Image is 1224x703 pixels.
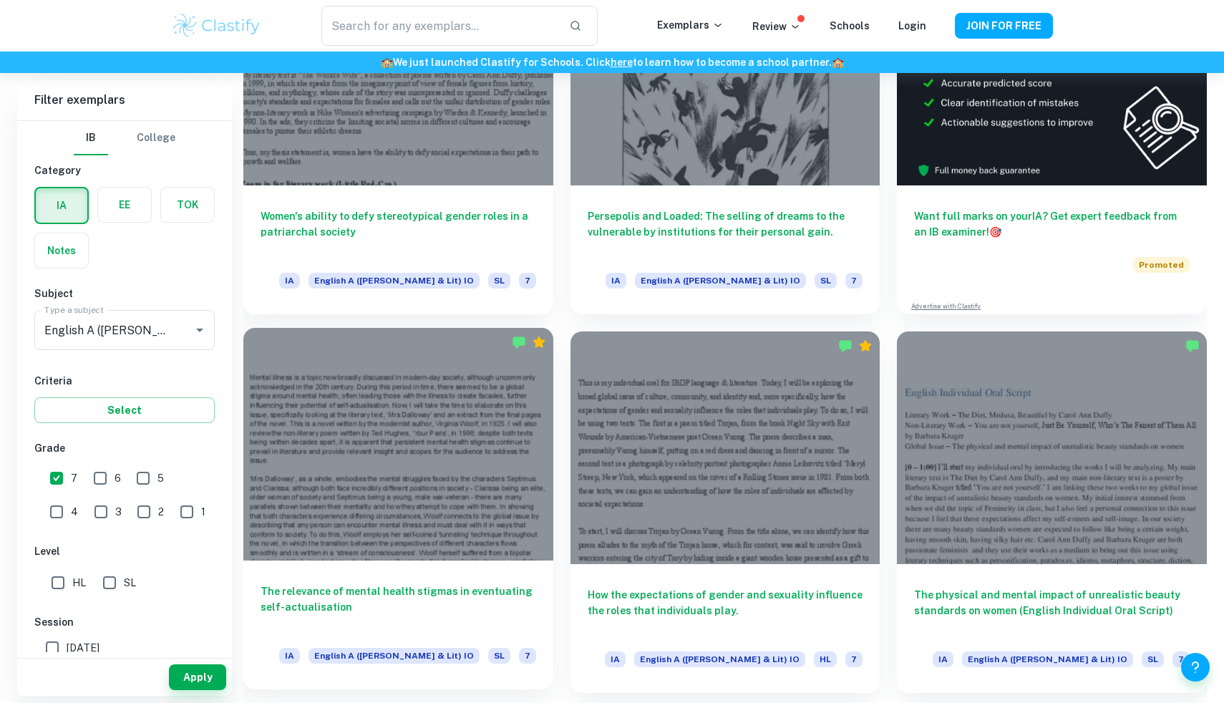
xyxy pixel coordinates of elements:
[519,648,536,664] span: 7
[17,80,232,120] h6: Filter exemplars
[588,208,863,256] h6: Persepolis and Loaded: The selling of dreams to the vulnerable by institutions for their personal...
[488,648,510,664] span: SL
[1142,651,1164,667] span: SL
[914,587,1190,634] h6: The physical and mental impact of unrealistic beauty standards on women (English Individual Oral ...
[115,504,122,520] span: 3
[98,188,151,222] button: EE
[611,57,633,68] a: here
[3,54,1221,70] h6: We just launched Clastify for Schools. Click to learn how to become a school partner.
[309,648,480,664] span: English A ([PERSON_NAME] & Lit) IO
[34,543,215,559] h6: Level
[34,397,215,423] button: Select
[243,331,553,692] a: The relevance of mental health stigmas in eventuating self-actualisationIAEnglish A ([PERSON_NAME...
[261,583,536,631] h6: The relevance of mental health stigmas in eventuating self-actualisation
[157,470,164,486] span: 5
[201,504,205,520] span: 1
[814,651,837,667] span: HL
[657,17,724,33] p: Exemplars
[815,273,837,289] span: SL
[34,286,215,301] h6: Subject
[321,6,558,46] input: Search for any exemplars...
[72,575,86,591] span: HL
[71,470,77,486] span: 7
[570,331,880,692] a: How the expectations of gender and sexuality influence the roles that individuals play.IAEnglish ...
[752,19,801,34] p: Review
[279,273,300,289] span: IA
[279,648,300,664] span: IA
[933,651,953,667] span: IA
[914,208,1190,240] h6: Want full marks on your IA ? Get expert feedback from an IB examiner!
[635,273,806,289] span: English A ([PERSON_NAME] & Lit) IO
[169,664,226,690] button: Apply
[1185,339,1200,353] img: Marked
[588,587,863,634] h6: How the expectations of gender and sexuality influence the roles that individuals play.
[190,320,210,340] button: Open
[35,233,88,268] button: Notes
[158,504,164,520] span: 2
[1172,651,1190,667] span: 7
[74,121,175,155] div: Filter type choice
[161,188,214,222] button: TOK
[605,651,626,667] span: IA
[898,20,926,31] a: Login
[124,575,136,591] span: SL
[838,339,853,353] img: Marked
[911,301,981,311] a: Advertise with Clastify
[955,13,1053,39] button: JOIN FOR FREE
[832,57,844,68] span: 🏫
[71,504,78,520] span: 4
[34,440,215,456] h6: Grade
[1181,653,1210,682] button: Help and Feedback
[67,640,99,656] span: [DATE]
[309,273,480,289] span: English A ([PERSON_NAME] & Lit) IO
[897,331,1207,692] a: The physical and mental impact of unrealistic beauty standards on women (English Individual Oral ...
[44,304,104,316] label: Type a subject
[171,11,262,40] img: Clastify logo
[1133,257,1190,273] span: Promoted
[36,188,87,223] button: IA
[488,273,510,289] span: SL
[381,57,393,68] span: 🏫
[989,226,1001,238] span: 🎯
[606,273,626,289] span: IA
[137,121,175,155] button: College
[532,335,546,349] div: Premium
[115,470,121,486] span: 6
[845,651,863,667] span: 7
[830,20,870,31] a: Schools
[74,121,108,155] button: IB
[962,651,1133,667] span: English A ([PERSON_NAME] & Lit) IO
[845,273,863,289] span: 7
[34,373,215,389] h6: Criteria
[858,339,873,353] div: Premium
[261,208,536,256] h6: Women's ability to defy stereotypical gender roles in a patriarchal society
[34,163,215,178] h6: Category
[512,335,526,349] img: Marked
[634,651,805,667] span: English A ([PERSON_NAME] & Lit) IO
[519,273,536,289] span: 7
[34,614,215,630] h6: Session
